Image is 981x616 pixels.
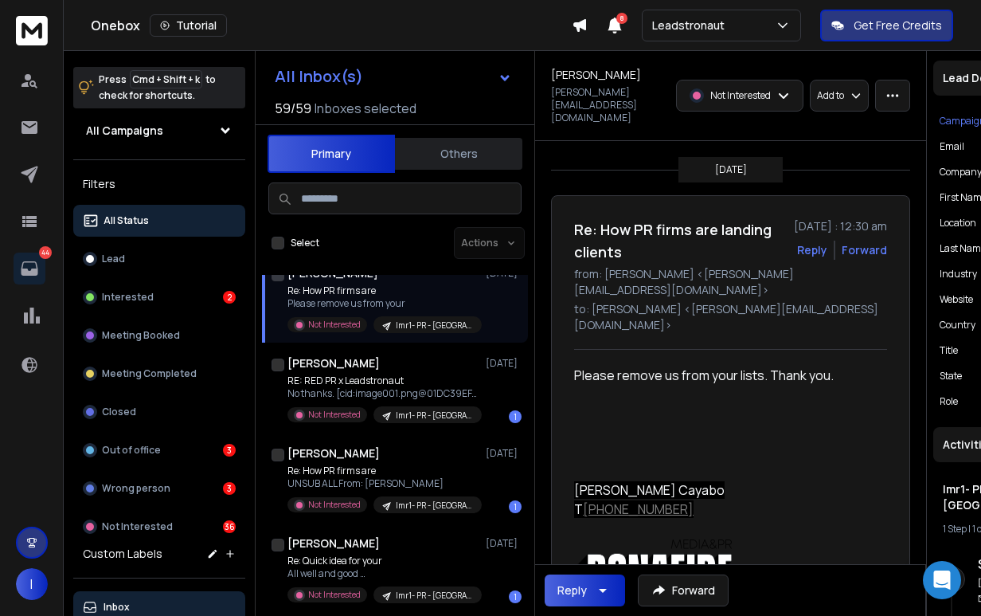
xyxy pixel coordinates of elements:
[486,447,522,460] p: [DATE]
[551,86,666,124] p: [PERSON_NAME][EMAIL_ADDRESS][DOMAIN_NAME]
[486,357,522,370] p: [DATE]
[396,500,472,512] p: Imr1- PR - [GEOGRAPHIC_DATA]
[794,218,887,234] p: [DATE] : 12:30 am
[99,72,216,104] p: Press to check for shortcuts.
[86,123,163,139] h1: All Campaigns
[940,217,976,230] p: location
[287,477,479,490] p: UNSUB ALL From: [PERSON_NAME]
[574,266,887,298] p: from: [PERSON_NAME] <[PERSON_NAME][EMAIL_ADDRESS][DOMAIN_NAME]>
[574,500,694,518] span: T
[73,173,245,195] h3: Filters
[91,14,572,37] div: Onebox
[817,89,844,102] p: Add to
[73,511,245,543] button: Not Interested36
[797,242,827,258] button: Reply
[574,538,733,608] img: AIorK4xBVZ3JuOhi7IptMb5U7n7qVjt3Ts5p-x5d3lze4W0QBhnpKGAl6qSfAV1RA5z9iqu010KLwB8
[396,590,472,602] p: Imr1- PR - [GEOGRAPHIC_DATA]
[616,13,627,24] span: 8
[287,465,479,477] p: Re: How PR firms are
[130,70,202,88] span: Cmd + Shift + k
[486,537,522,550] p: [DATE]
[73,281,245,313] button: Interested2
[545,575,625,606] button: Reply
[943,522,967,536] span: 1 Step
[638,575,729,606] button: Forward
[308,409,361,421] p: Not Interested
[223,520,236,533] div: 36
[287,297,479,310] p: Please remove us from your
[940,344,958,357] p: title
[102,329,180,342] p: Meeting Booked
[287,284,479,297] p: Re: How PR firms are
[262,61,525,92] button: All Inbox(s)
[308,319,361,331] p: Not Interested
[104,601,130,614] p: Inbox
[652,18,731,33] p: Leadstronaut
[102,520,173,533] p: Not Interested
[73,396,245,428] button: Closed
[104,214,149,227] p: All Status
[710,89,771,102] p: Not Interested
[102,482,170,495] p: Wrong person
[583,500,694,518] a: [PHONE_NUMBER]
[73,243,245,275] button: Lead
[940,395,958,408] p: role
[39,246,52,259] p: 44
[940,268,977,281] p: industry
[854,18,942,33] p: Get Free Credits
[268,135,395,173] button: Primary
[820,10,953,41] button: Get Free Credits
[940,293,973,306] p: website
[102,367,197,380] p: Meeting Completed
[396,410,472,422] p: Imr1- PR - [GEOGRAPHIC_DATA]
[102,253,125,265] p: Lead
[287,375,479,387] p: RE: RED PR x Leadstronaut
[509,590,522,603] div: 1
[287,355,380,371] h1: [PERSON_NAME]
[557,583,587,598] div: Reply
[315,99,416,118] h3: Inboxes selected
[73,358,245,390] button: Meeting Completed
[275,69,363,84] h1: All Inbox(s)
[715,163,747,176] p: [DATE]
[551,67,641,83] h1: [PERSON_NAME]
[396,320,472,332] p: Imr1- PR - [GEOGRAPHIC_DATA]
[287,387,479,400] p: No thanks. [cid:image001.png@01DC39EF.8E514510] [PERSON_NAME]
[940,370,962,383] p: State
[102,406,136,418] p: Closed
[574,481,725,499] span: [PERSON_NAME] Cayabo
[287,555,479,567] p: Re: Quick idea for your
[509,500,522,513] div: 1
[308,589,361,601] p: Not Interested
[73,115,245,147] button: All Campaigns
[73,434,245,466] button: Out of office3
[940,319,975,332] p: Country
[574,218,784,263] h1: Re: How PR firms are landing clients
[287,567,479,580] p: All well and good …
[16,568,48,600] button: I
[223,444,236,457] div: 3
[395,136,522,171] button: Others
[940,140,964,153] p: Email
[842,242,887,258] div: Forward
[73,320,245,351] button: Meeting Booked
[574,301,887,333] p: to: [PERSON_NAME] <[PERSON_NAME][EMAIL_ADDRESS][DOMAIN_NAME]>
[150,14,227,37] button: Tutorial
[83,546,162,562] h3: Custom Labels
[291,237,319,249] label: Select
[923,561,961,599] div: Open Intercom Messenger
[275,99,311,118] span: 59 / 59
[73,205,245,237] button: All Status
[223,482,236,495] div: 3
[223,291,236,304] div: 2
[509,410,522,423] div: 1
[102,291,154,304] p: Interested
[287,445,380,461] h1: [PERSON_NAME]
[287,536,380,551] h1: [PERSON_NAME]
[308,499,361,511] p: Not Interested
[14,253,45,284] a: 44
[73,473,245,504] button: Wrong person3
